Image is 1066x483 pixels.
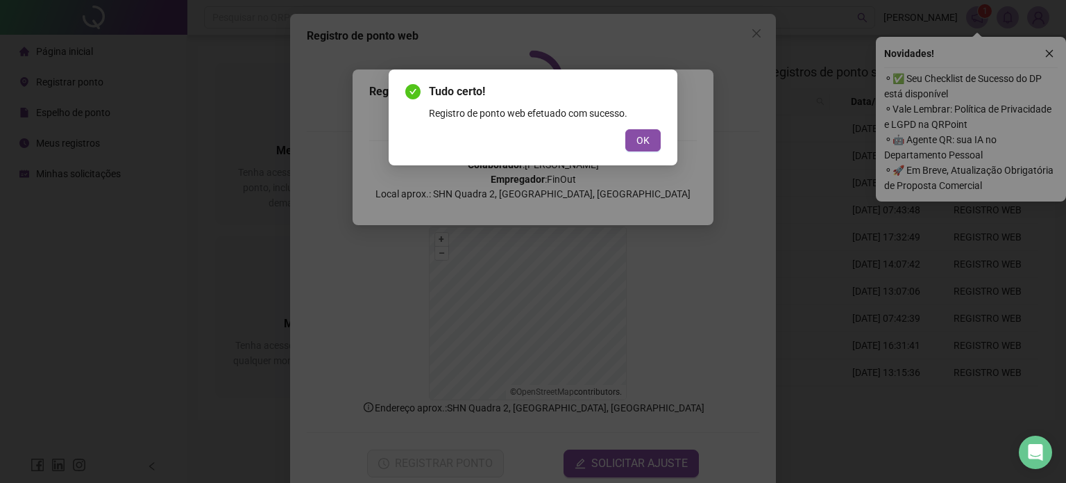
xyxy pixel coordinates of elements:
div: Registro de ponto web efetuado com sucesso. [429,106,661,121]
span: OK [636,133,650,148]
span: check-circle [405,84,421,99]
span: Tudo certo! [429,83,661,100]
div: Open Intercom Messenger [1019,436,1052,469]
button: OK [625,129,661,152]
